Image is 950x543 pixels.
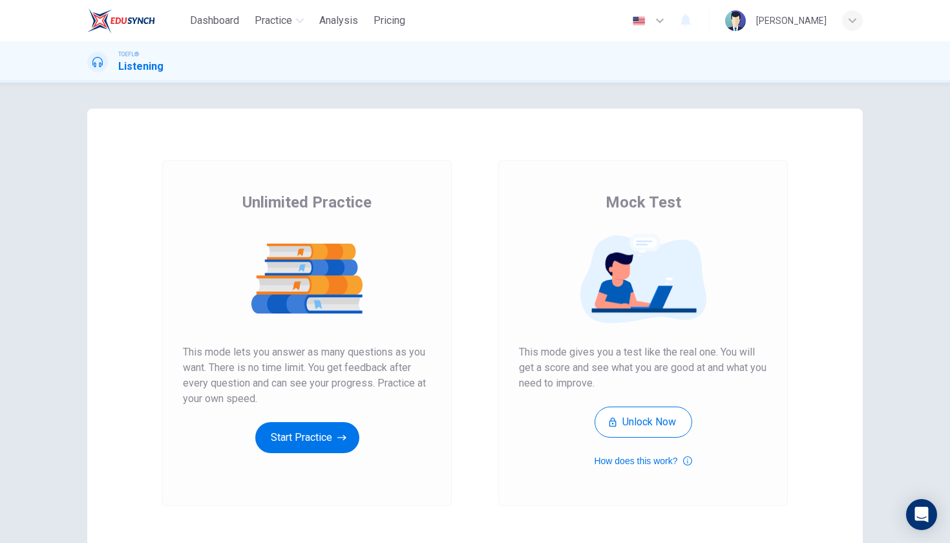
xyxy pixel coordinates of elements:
[374,13,405,28] span: Pricing
[185,9,244,32] button: Dashboard
[631,16,647,26] img: en
[368,9,410,32] button: Pricing
[118,50,139,59] span: TOEFL®
[118,59,164,74] h1: Listening
[319,13,358,28] span: Analysis
[756,13,827,28] div: [PERSON_NAME]
[242,192,372,213] span: Unlimited Practice
[183,345,431,407] span: This mode lets you answer as many questions as you want. There is no time limit. You get feedback...
[255,13,292,28] span: Practice
[314,9,363,32] button: Analysis
[906,499,937,530] div: Open Intercom Messenger
[255,422,359,453] button: Start Practice
[87,8,155,34] img: EduSynch logo
[725,10,746,31] img: Profile picture
[606,192,681,213] span: Mock Test
[594,453,691,469] button: How does this work?
[519,345,767,391] span: This mode gives you a test like the real one. You will get a score and see what you are good at a...
[87,8,185,34] a: EduSynch logo
[190,13,239,28] span: Dashboard
[249,9,309,32] button: Practice
[595,407,692,438] button: Unlock Now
